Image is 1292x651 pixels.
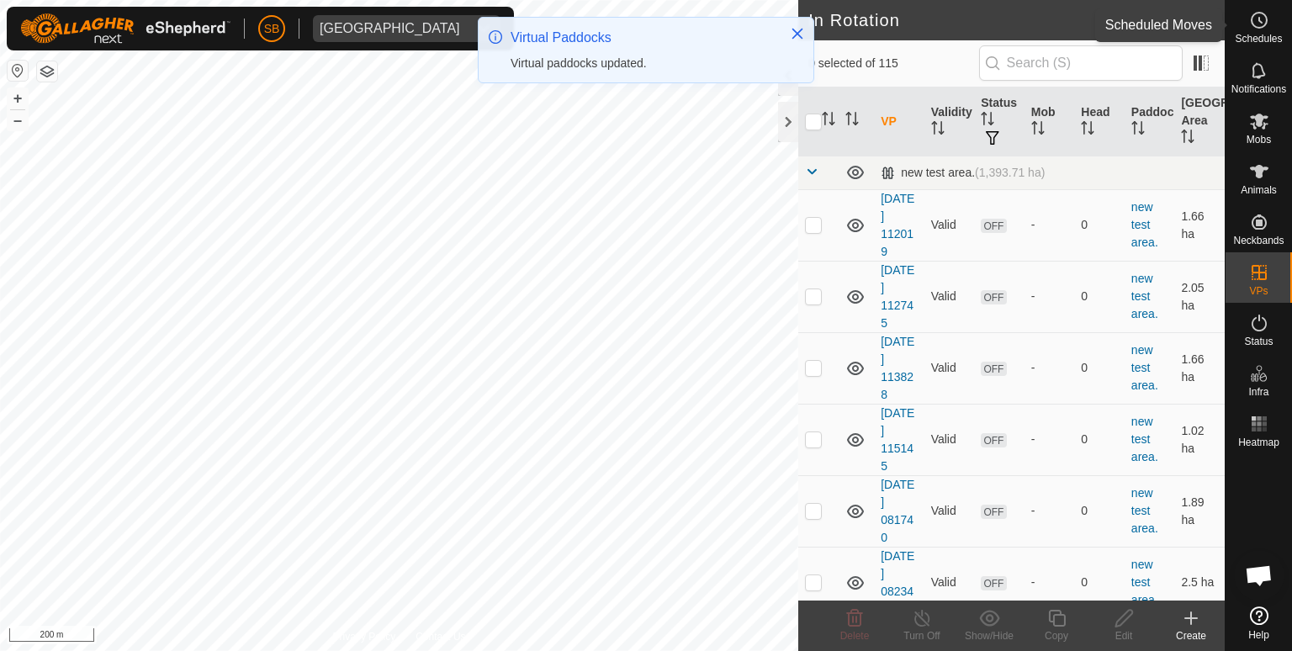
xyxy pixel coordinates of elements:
a: [DATE] 082343 [881,549,914,616]
a: [DATE] 115145 [881,406,914,473]
button: Map Layers [37,61,57,82]
div: Edit [1090,628,1157,643]
img: Gallagher Logo [20,13,230,44]
td: Valid [924,547,975,618]
td: Valid [924,404,975,475]
a: [DATE] 112745 [881,263,914,330]
span: OFF [981,433,1006,447]
button: + [8,88,28,108]
td: 1.89 ha [1174,475,1225,547]
td: 1.66 ha [1174,189,1225,261]
div: - [1031,359,1068,377]
a: [DATE] 113828 [881,335,914,401]
p-sorticon: Activate to sort [1131,124,1145,137]
div: - [1031,216,1068,234]
td: 1.66 ha [1174,332,1225,404]
h2: In Rotation [808,10,1180,30]
th: Validity [924,87,975,156]
p-sorticon: Activate to sort [1181,132,1194,146]
span: SB [264,20,280,38]
a: new test area. [1131,558,1158,606]
td: Valid [924,189,975,261]
a: [DATE] 081740 [881,478,914,544]
a: Help [1226,600,1292,647]
p-sorticon: Activate to sort [1081,124,1094,137]
span: 0 selected of 115 [808,55,978,72]
div: Show/Hide [956,628,1023,643]
span: Status [1244,336,1273,347]
span: (1,393.71 ha) [975,166,1045,179]
th: Head [1074,87,1125,156]
div: Create [1157,628,1225,643]
td: Valid [924,475,975,547]
span: Neckbands [1233,236,1284,246]
div: new test area. [881,166,1045,180]
th: [GEOGRAPHIC_DATA] Area [1174,87,1225,156]
div: Turn Off [888,628,956,643]
div: Open chat [1234,550,1284,601]
td: Valid [924,261,975,332]
a: new test area. [1131,272,1158,320]
span: Schedules [1235,34,1282,44]
button: – [8,110,28,130]
div: dropdown trigger [467,15,500,42]
a: [DATE] 112019 [881,192,914,258]
td: 0 [1074,189,1125,261]
td: Valid [924,332,975,404]
div: - [1031,431,1068,448]
input: Search (S) [979,45,1183,81]
div: [GEOGRAPHIC_DATA] [320,22,460,35]
button: Close [786,22,809,45]
div: - [1031,288,1068,305]
span: Animals [1241,185,1277,195]
p-sorticon: Activate to sort [931,124,945,137]
div: Virtual paddocks updated. [511,55,773,72]
a: new test area. [1131,343,1158,392]
th: Status [974,87,1025,156]
div: Copy [1023,628,1090,643]
div: - [1031,574,1068,591]
td: 0 [1074,261,1125,332]
span: OFF [981,362,1006,376]
p-sorticon: Activate to sort [1031,124,1045,137]
td: 0 [1074,332,1125,404]
th: Mob [1025,87,1075,156]
a: new test area. [1131,415,1158,463]
th: Paddock [1125,87,1175,156]
a: Privacy Policy [333,629,396,644]
a: new test area. [1131,486,1158,535]
td: 2.05 ha [1174,261,1225,332]
button: Reset Map [8,61,28,81]
span: OFF [981,505,1006,519]
span: Tangihanga station [313,15,467,42]
span: OFF [981,219,1006,233]
span: OFF [981,290,1006,304]
span: VPs [1249,286,1268,296]
p-sorticon: Activate to sort [981,114,994,128]
td: 1.02 ha [1174,404,1225,475]
td: 2.5 ha [1174,547,1225,618]
span: Notifications [1231,84,1286,94]
div: - [1031,502,1068,520]
span: 115 [1180,8,1208,33]
span: Heatmap [1238,437,1279,447]
span: Mobs [1247,135,1271,145]
th: VP [874,87,924,156]
div: Virtual Paddocks [511,28,773,48]
td: 0 [1074,404,1125,475]
span: Infra [1248,387,1268,397]
p-sorticon: Activate to sort [822,114,835,128]
a: Contact Us [416,629,465,644]
span: OFF [981,576,1006,590]
span: Delete [840,630,870,642]
p-sorticon: Activate to sort [845,114,859,128]
a: new test area. [1131,200,1158,249]
td: 0 [1074,547,1125,618]
span: Help [1248,630,1269,640]
td: 0 [1074,475,1125,547]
